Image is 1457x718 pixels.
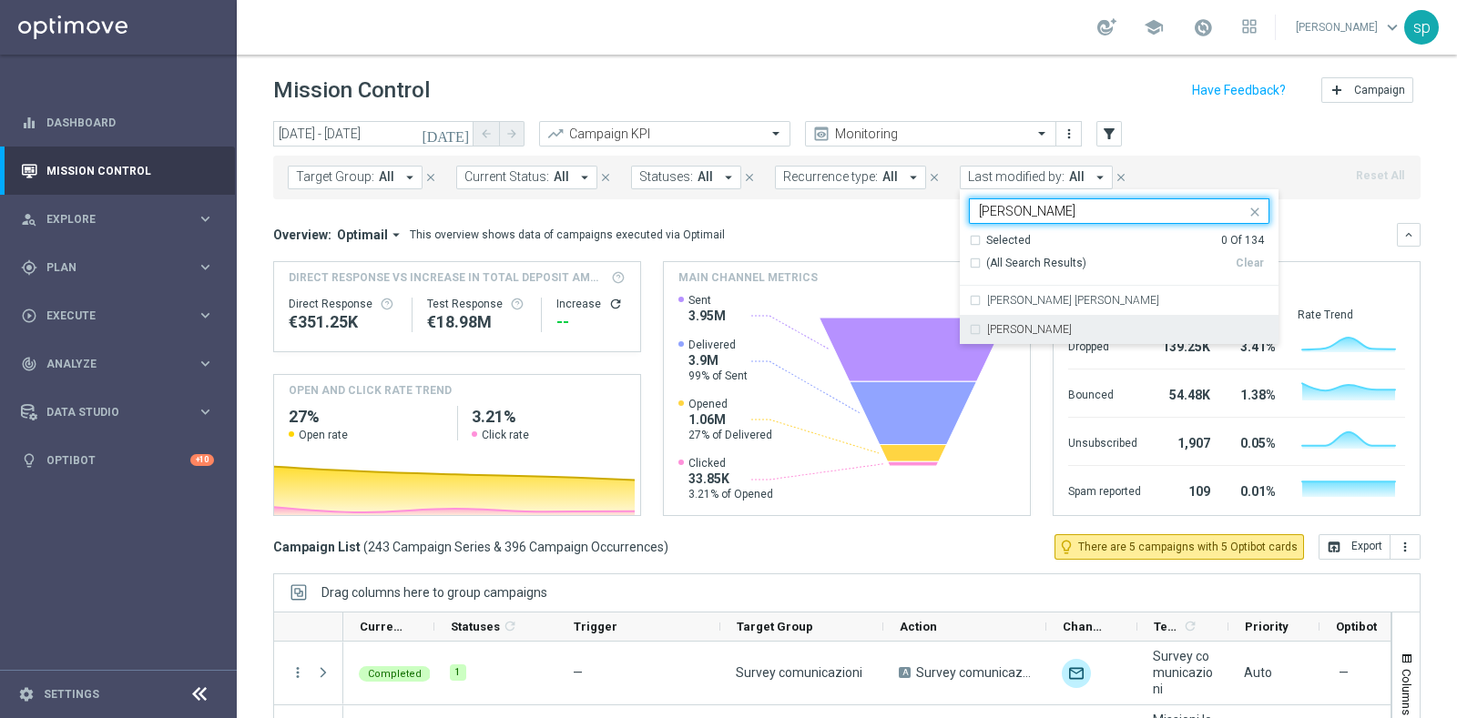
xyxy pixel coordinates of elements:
[20,357,215,371] button: track_changes Analyze keyboard_arrow_right
[1382,17,1402,37] span: keyboard_arrow_down
[427,311,527,333] div: €18,981,643
[1232,475,1276,504] div: 0.01%
[1113,167,1129,187] button: close
[424,171,437,184] i: close
[1163,379,1210,408] div: 54.48K
[969,315,1269,344] div: sara parisi
[639,169,693,185] span: Statuses:
[197,355,214,372] i: keyboard_arrow_right
[46,436,190,484] a: Optibot
[46,214,197,225] span: Explore
[388,227,404,243] i: arrow_drop_down
[321,585,547,600] span: Drag columns here to group campaigns
[743,171,756,184] i: close
[464,169,549,185] span: Current Status:
[1101,126,1117,142] i: filter_alt
[574,620,617,633] span: Trigger
[1298,308,1405,322] div: Rate Trend
[775,166,926,189] button: Recurrence type: All arrow_drop_down
[46,147,214,195] a: Mission Control
[289,406,443,428] h2: 27%
[20,405,215,420] button: Data Studio keyboard_arrow_right
[1398,540,1412,554] i: more_vert
[1294,14,1404,41] a: [PERSON_NAME]keyboard_arrow_down
[273,227,331,243] h3: Overview:
[21,452,37,469] i: lightbulb
[290,664,306,681] i: more_vert
[46,359,197,369] span: Analyze
[688,352,748,369] span: 3.9M
[1153,648,1213,697] span: Survey comunicazioni
[688,338,748,352] span: Delivered
[1062,659,1091,688] img: Optimail
[299,428,348,442] span: Open rate
[960,166,1113,189] button: Last modified by: All arrow_drop_down
[1078,539,1298,555] span: There are 5 campaigns with 5 Optibot cards
[576,169,593,186] i: arrow_drop_down
[1144,17,1164,37] span: school
[21,211,37,228] i: person_search
[900,620,937,633] span: Action
[499,121,525,147] button: arrow_forward
[688,470,773,487] span: 33.85K
[331,227,410,243] button: Optimail arrow_drop_down
[197,210,214,228] i: keyboard_arrow_right
[21,147,214,195] div: Mission Control
[741,167,758,187] button: close
[46,98,214,147] a: Dashboard
[44,689,99,700] a: Settings
[451,620,500,633] span: Statuses
[21,404,197,420] div: Data Studio
[688,456,773,470] span: Clicked
[688,369,748,383] span: 99% of Sent
[20,116,215,130] button: equalizer Dashboard
[46,262,197,273] span: Plan
[1068,475,1141,504] div: Spam reported
[1163,330,1210,359] div: 139.25K
[21,211,197,228] div: Explore
[289,269,606,286] span: Direct Response VS Increase In Total Deposit Amount
[986,233,1031,248] div: Selected
[1058,539,1075,555] i: lightbulb_outline
[573,665,583,680] span: —
[480,127,493,140] i: arrow_back
[986,256,1086,271] span: (All Search Results)
[197,403,214,420] i: keyboard_arrow_right
[1391,534,1421,560] button: more_vert
[450,664,466,681] div: 1
[1319,539,1421,553] multiple-options-button: Export to CSV
[190,454,214,466] div: +10
[987,295,1159,306] label: [PERSON_NAME] [PERSON_NAME]
[1068,379,1141,408] div: Bounced
[18,686,35,703] i: settings
[273,121,474,147] input: Select date range
[688,428,772,442] span: 27% of Delivered
[556,297,626,311] div: Increase
[1321,77,1413,103] button: add Campaign
[289,382,452,399] h4: OPEN AND CLICK RATE TREND
[288,166,423,189] button: Target Group: All arrow_drop_down
[20,260,215,275] button: gps_fixed Plan keyboard_arrow_right
[46,407,197,418] span: Data Studio
[274,642,343,705] div: Press SPACE to select this row.
[556,311,626,333] div: --
[905,169,922,186] i: arrow_drop_down
[1244,665,1272,680] span: Auto
[1163,427,1210,456] div: 1,907
[1092,169,1108,186] i: arrow_drop_down
[968,169,1065,185] span: Last modified by:
[882,169,898,185] span: All
[20,164,215,178] div: Mission Control
[419,121,474,148] button: [DATE]
[1246,201,1260,216] button: close
[546,125,565,143] i: trending_up
[928,171,941,184] i: close
[1068,330,1141,359] div: Dropped
[503,619,517,633] i: refresh
[1221,233,1264,248] div: 0 Of 134
[456,166,597,189] button: Current Status: All arrow_drop_down
[359,664,431,682] colored-tag: Completed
